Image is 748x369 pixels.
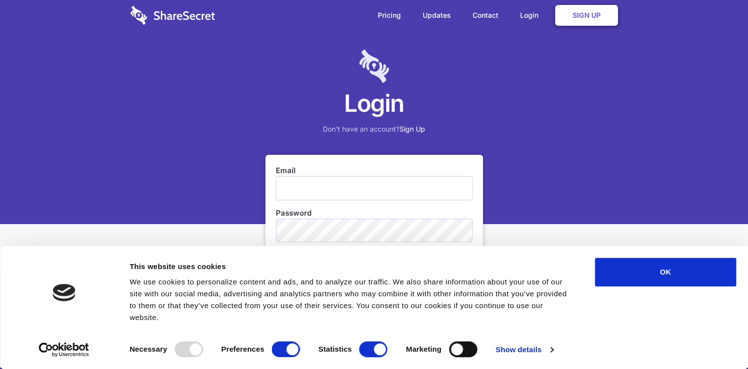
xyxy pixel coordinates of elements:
a: Show details [496,342,553,357]
button: OK [595,258,736,286]
strong: Marketing [406,345,441,353]
label: Password [276,208,473,219]
div: This website uses cookies [130,261,572,273]
a: Sign Up [399,125,425,133]
strong: Necessary [130,345,167,353]
a: Sign Up [555,5,618,26]
img: logo-wordmark-white-trans-d4663122ce5f474addd5e946df7df03e33cb6a1c49d2221995e7729f52c070b2.svg [131,6,215,25]
img: logo [52,284,75,301]
img: logo-lt-purple-60x68@2x-c671a683ea72a1d466fb5d642181eefbee81c4e10ba9aed56c8e1d7e762e8086.png [359,49,389,83]
strong: Statistics [318,345,352,353]
strong: Preferences [221,345,264,353]
div: We use cookies to personalize content and ads, and to analyze our traffic. We also share informat... [130,276,572,323]
label: Email [276,165,473,176]
a: Usercentrics Cookiebot - opens in a new window [21,342,107,357]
